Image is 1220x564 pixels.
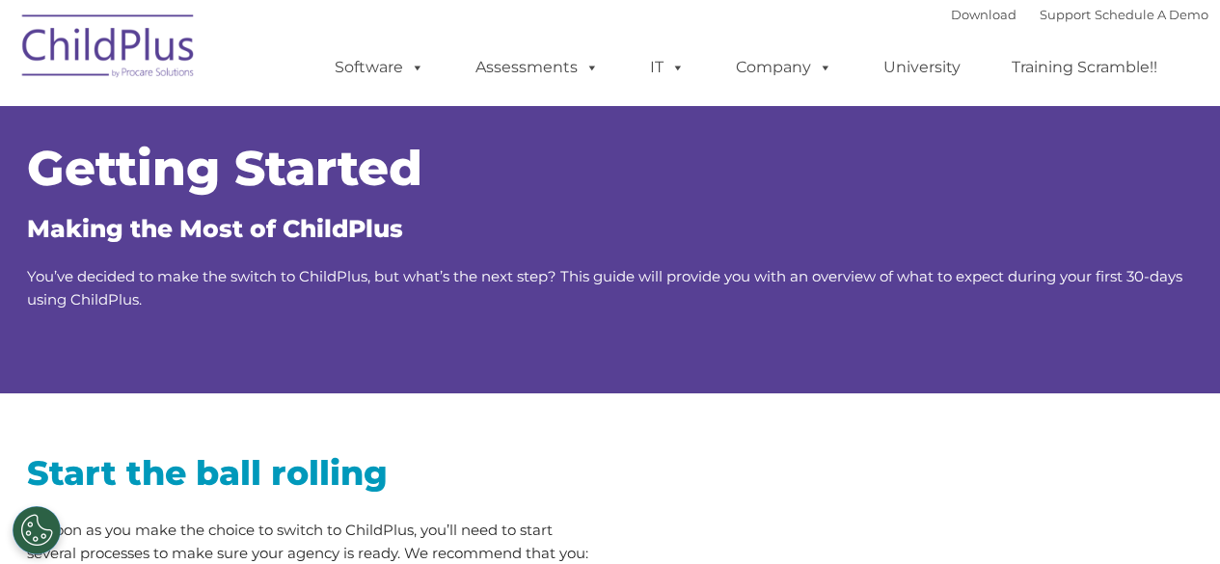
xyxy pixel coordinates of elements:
span: You’ve decided to make the switch to ChildPlus, but what’s the next step? This guide will provide... [27,267,1182,309]
img: ChildPlus by Procare Solutions [13,1,205,97]
a: Company [717,48,852,87]
span: Making the Most of ChildPlus [27,214,403,243]
a: Training Scramble!! [992,48,1177,87]
h2: Start the ball rolling [27,451,596,495]
a: Support [1040,7,1091,22]
button: Cookies Settings [13,506,61,554]
a: Schedule A Demo [1095,7,1208,22]
a: University [864,48,980,87]
span: Getting Started [27,139,422,198]
a: Software [315,48,444,87]
a: Download [951,7,1017,22]
a: Assessments [456,48,618,87]
font: | [951,7,1208,22]
a: IT [631,48,704,87]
